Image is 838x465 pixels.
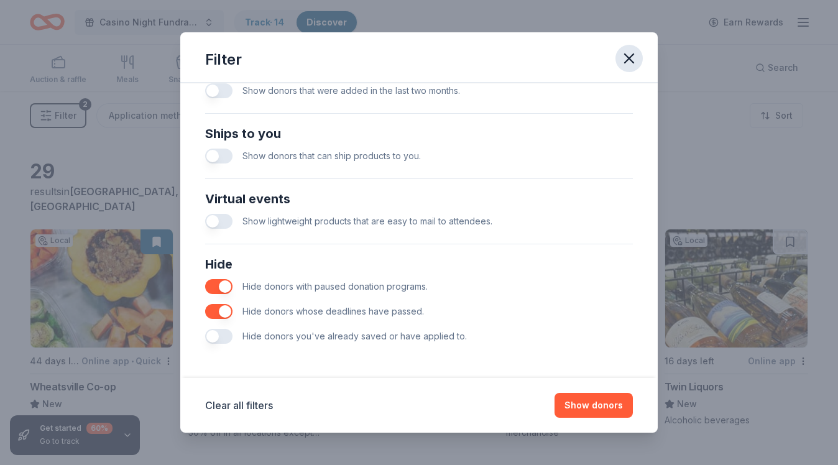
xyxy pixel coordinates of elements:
[555,393,633,418] button: Show donors
[242,150,421,161] span: Show donors that can ship products to you.
[242,216,492,226] span: Show lightweight products that are easy to mail to attendees.
[205,398,273,413] button: Clear all filters
[242,331,467,341] span: Hide donors you've already saved or have applied to.
[242,281,428,292] span: Hide donors with paused donation programs.
[242,85,460,96] span: Show donors that were added in the last two months.
[205,254,633,274] div: Hide
[205,50,242,70] div: Filter
[242,306,424,316] span: Hide donors whose deadlines have passed.
[205,124,633,144] div: Ships to you
[205,189,633,209] div: Virtual events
